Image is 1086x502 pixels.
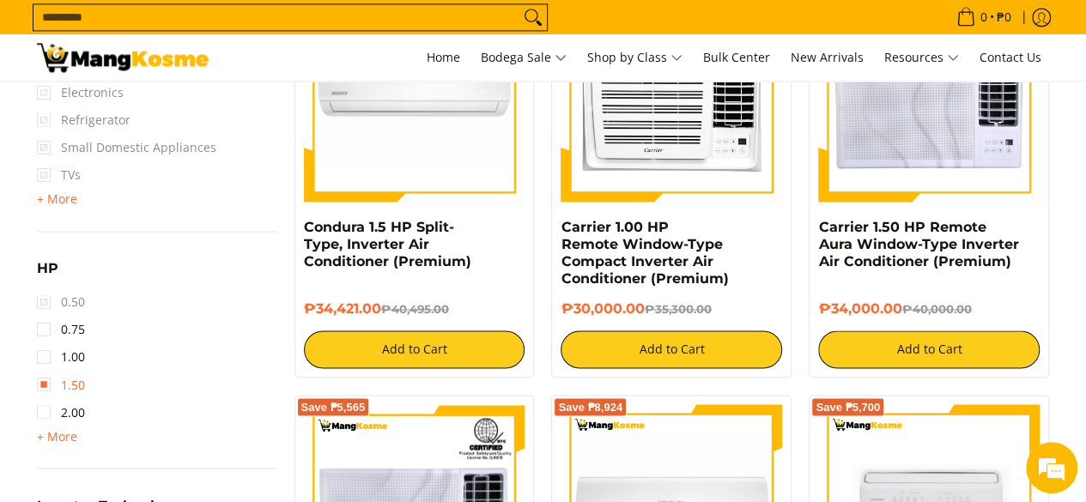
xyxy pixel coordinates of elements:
div: Minimize live chat window [282,9,323,50]
span: 0 [978,11,990,23]
h6: ₱34,000.00 [818,300,1040,318]
span: HP [37,262,58,275]
span: Save ₱5,565 [301,402,366,412]
button: Add to Cart [818,330,1040,368]
span: Home [427,49,460,65]
span: Save ₱8,924 [558,402,622,412]
h6: ₱34,421.00 [304,300,525,318]
button: Add to Cart [304,330,525,368]
a: Resources [876,34,968,81]
a: Home [418,34,469,81]
span: Bodega Sale [481,47,567,69]
textarea: Type your message and hit 'Enter' [9,326,327,386]
span: TVs [37,161,81,189]
button: Search [519,4,547,30]
a: Carrier 1.00 HP Remote Window-Type Compact Inverter Air Conditioner (Premium) [561,219,728,287]
span: Refrigerator [37,106,130,134]
h6: ₱30,000.00 [561,300,782,318]
span: ₱0 [994,11,1014,23]
img: Premium Deals: Best Premium Home Appliances Sale l Mang Kosme Condura Air Conditioners Inverter [37,43,209,72]
span: Resources [884,47,959,69]
summary: Open [37,262,58,288]
div: Chat with us now [89,96,288,118]
span: Electronics [37,79,124,106]
a: Carrier 1.50 HP Remote Aura Window-Type Inverter Air Conditioner (Premium) [818,219,1018,269]
del: ₱40,495.00 [381,302,449,316]
span: We're online! [100,145,237,318]
button: Add to Cart [561,330,782,368]
summary: Open [37,189,77,209]
a: Contact Us [971,34,1050,81]
span: Bulk Center [703,49,770,65]
span: + More [37,429,77,443]
a: Condura 1.5 HP Split-Type, Inverter Air Conditioner (Premium) [304,219,471,269]
span: Contact Us [980,49,1041,65]
del: ₱35,300.00 [644,302,711,316]
a: New Arrivals [782,34,872,81]
summary: Open [37,426,77,446]
del: ₱40,000.00 [901,302,971,316]
a: Bulk Center [695,34,779,81]
span: Small Domestic Appliances [37,134,216,161]
span: New Arrivals [791,49,864,65]
a: 0.75 [37,316,85,343]
span: Save ₱5,700 [816,402,880,412]
a: Bodega Sale [472,34,575,81]
span: • [951,8,1016,27]
a: Shop by Class [579,34,691,81]
span: + More [37,192,77,206]
nav: Main Menu [226,34,1050,81]
span: Shop by Class [587,47,683,69]
a: 2.00 [37,398,85,426]
a: 1.00 [37,343,85,371]
span: 0.50 [37,288,85,316]
a: 1.50 [37,371,85,398]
